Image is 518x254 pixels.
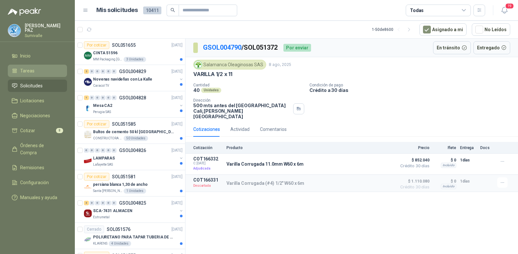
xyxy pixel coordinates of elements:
[193,165,223,172] p: Adjudicada
[226,146,393,150] p: Producto
[20,52,31,59] span: Inicio
[112,122,136,126] p: SOL051585
[8,191,67,204] a: Manuales y ayuda
[8,24,20,37] img: Company Logo
[203,43,278,53] p: / SOL051372
[226,161,303,167] p: Varilla Corrugada 11.0mm W60 x 6m
[226,181,304,186] p: Varilla Corrugada (#4) 1/2" W60 x 6m
[112,201,116,205] div: 0
[84,68,184,88] a: 2 0 0 0 0 0 GSOL004829[DATE] Company LogoNovenas navideñas con La KalleCaracol TV
[193,183,223,189] p: Descartada
[260,126,287,133] div: Comentarios
[433,41,471,54] button: En tránsito
[119,69,146,74] p: GSOL004829
[20,127,35,134] span: Cotizar
[397,164,429,168] span: Crédito 30 días
[75,118,185,144] a: Por cotizarSOL051585[DATE] Company LogoBultos de cemento 50 kl [GEOGRAPHIC_DATA][PERSON_NAME]CONS...
[460,156,476,164] p: 1 días
[84,157,92,165] img: Company Logo
[230,126,250,133] div: Actividad
[193,71,232,78] p: VARILLA 1/2 x 11
[309,87,515,93] p: Crédito a 30 días
[95,201,100,205] div: 0
[460,177,476,185] p: 1 días
[193,146,223,150] p: Cotización
[472,23,510,36] button: No Leídos
[193,126,220,133] div: Cotizaciones
[124,136,148,141] div: 50 Unidades
[171,147,183,154] p: [DATE]
[498,5,510,16] button: 19
[193,103,291,119] p: 500 mts antes del [GEOGRAPHIC_DATA] Cali , [PERSON_NAME][GEOGRAPHIC_DATA]
[433,177,456,185] p: $ 0
[171,95,183,101] p: [DATE]
[171,226,183,233] p: [DATE]
[8,95,67,107] a: Licitaciones
[84,120,109,128] div: Por cotizar
[93,129,174,135] p: Bultos de cemento 50 kl [GEOGRAPHIC_DATA][PERSON_NAME]
[25,23,67,32] p: [PERSON_NAME] PAZ
[8,124,67,137] a: Cotizar8
[193,87,200,93] p: 40
[193,83,304,87] p: Cantidad
[93,50,117,56] p: CINTA 51596
[84,210,92,217] img: Company Logo
[84,104,92,112] img: Company Logo
[107,227,130,232] p: SOL051576
[20,97,44,104] span: Licitaciones
[171,121,183,127] p: [DATE]
[283,44,311,52] div: Por enviar
[203,44,241,51] a: GSOL004790
[93,83,109,88] p: Caracol TV
[56,128,63,133] span: 8
[8,161,67,174] a: Remisiones
[84,173,109,181] div: Por cotizar
[8,139,67,159] a: Órdenes de Compra
[8,8,41,16] img: Logo peakr
[101,201,105,205] div: 0
[84,148,89,153] div: 0
[171,174,183,180] p: [DATE]
[75,223,185,249] a: CerradoSOL051576[DATE] Company LogoPOLIURETANO PARA TAPAR TUBERIA DE SENSORES DE NIVEL DEL BANCO ...
[419,23,467,36] button: Asignado a mi
[124,188,146,194] div: 1 Unidades
[193,161,223,165] span: C: [DATE]
[93,215,110,220] p: Estrumetal
[89,201,94,205] div: 0
[20,112,50,119] span: Negociaciones
[89,95,94,100] div: 0
[170,8,175,12] span: search
[8,80,67,92] a: Solicitudes
[433,156,456,164] p: $ 0
[84,201,89,205] div: 3
[20,179,49,186] span: Configuración
[112,95,116,100] div: 0
[20,67,34,74] span: Tareas
[372,24,414,35] div: 1 - 50 de 8600
[124,57,146,62] div: 3 Unidades
[84,69,89,74] div: 2
[93,234,174,240] p: POLIURETANO PARA TAPAR TUBERIA DE SENSORES DE NIVEL DEL BANCO DE HIELO
[410,7,424,14] div: Todas
[84,236,92,244] img: Company Logo
[75,170,185,197] a: Por cotizarSOL051581[DATE] Company Logopersiana blanca 1,30 de anchoSanta [PERSON_NAME]1 Unidades
[433,146,456,150] p: Flete
[93,136,122,141] p: CONSTRUCTORA GRUPO FIP
[171,69,183,75] p: [DATE]
[119,201,146,205] p: GSOL004825
[84,78,92,86] img: Company Logo
[119,95,146,100] p: GSOL004828
[84,94,184,115] a: 1 0 0 0 0 0 GSOL004828[DATE] Company LogoMesa CA2Perugia SAS
[95,148,100,153] div: 0
[171,42,183,48] p: [DATE]
[84,95,89,100] div: 1
[193,156,223,161] p: COT166332
[201,88,221,93] div: Unidades
[8,65,67,77] a: Tareas
[269,62,291,68] p: 8 ago, 2025
[84,199,184,220] a: 3 0 0 0 0 0 GSOL004825[DATE] Company LogoSCA-7431 ALMACENEstrumetal
[171,200,183,206] p: [DATE]
[112,69,116,74] div: 0
[20,194,57,201] span: Manuales y ayuda
[84,146,184,167] a: 0 0 0 0 0 0 GSOL004826[DATE] Company LogoLAMPARASLafayette SAS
